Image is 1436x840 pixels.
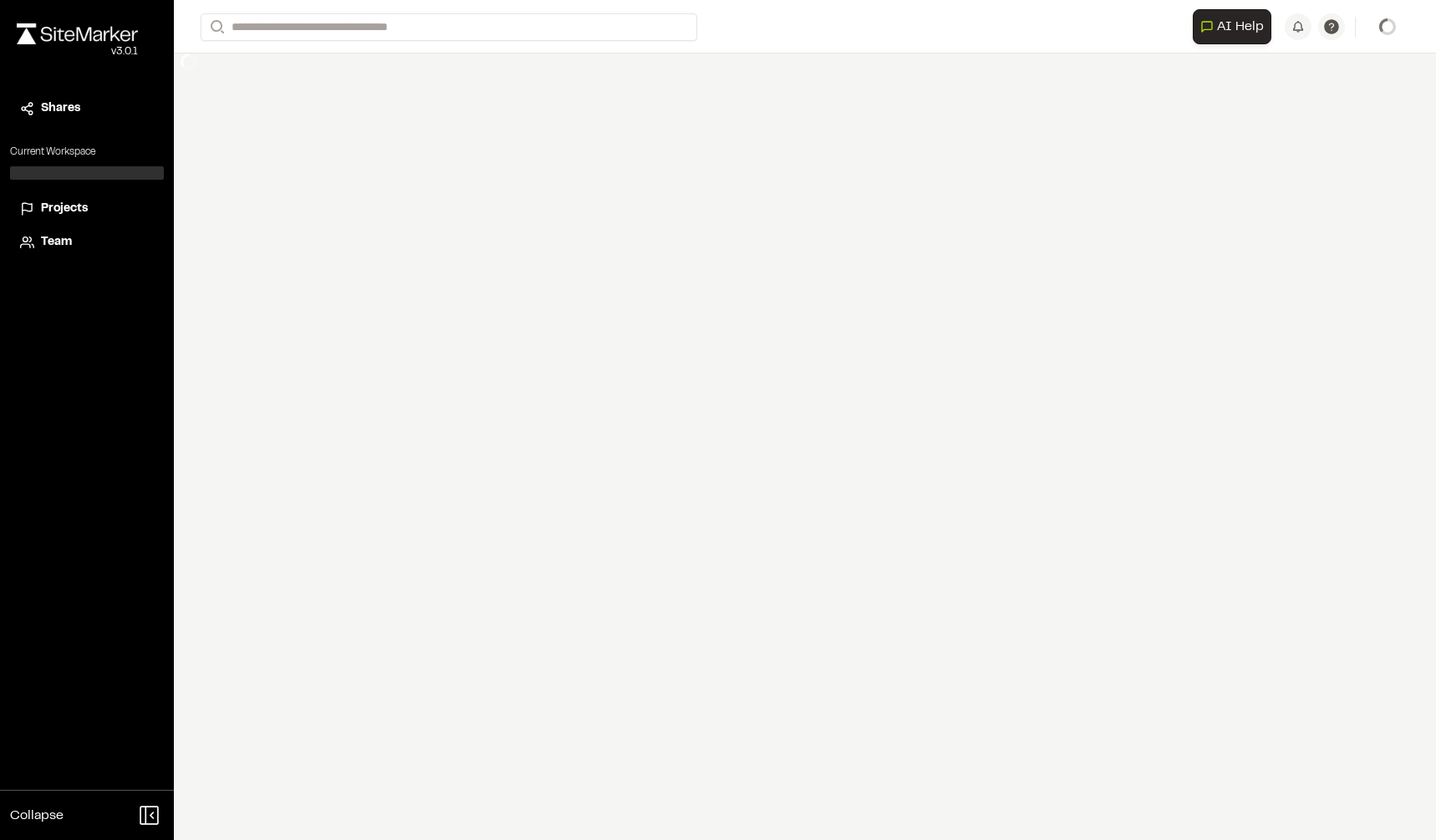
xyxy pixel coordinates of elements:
span: Collapse [10,806,64,826]
img: rebrand.png [17,23,138,44]
span: AI Help [1217,17,1264,37]
span: Projects [41,200,88,218]
button: Search [201,13,231,41]
a: Shares [20,99,154,118]
a: Projects [20,200,154,218]
a: Team [20,233,154,252]
p: Current Workspace [10,145,164,160]
span: Shares [41,99,80,118]
button: Open AI Assistant [1193,9,1271,44]
span: Team [41,233,72,252]
div: Oh geez...please don't... [17,44,138,59]
div: Open AI Assistant [1193,9,1278,44]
